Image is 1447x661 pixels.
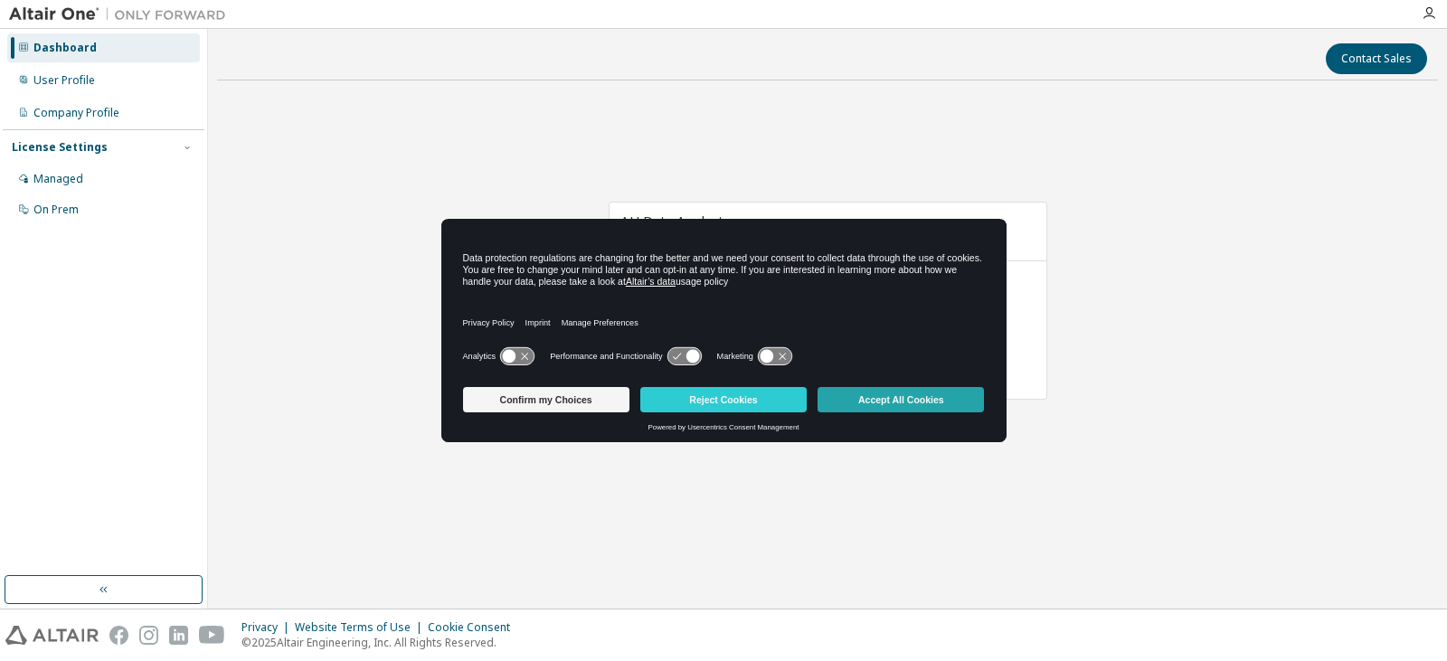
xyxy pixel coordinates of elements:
div: Privacy [241,620,295,635]
span: AU Data Analyst [620,212,723,230]
img: instagram.svg [139,626,158,645]
img: altair_logo.svg [5,626,99,645]
button: Contact Sales [1326,43,1427,74]
div: Dashboard [33,41,97,55]
img: Altair One [9,5,235,24]
div: Managed [33,172,83,186]
div: Website Terms of Use [295,620,428,635]
div: License Settings [12,140,108,155]
div: Company Profile [33,106,119,120]
img: linkedin.svg [169,626,188,645]
div: Cookie Consent [428,620,521,635]
img: youtube.svg [199,626,225,645]
div: User Profile [33,73,95,88]
div: On Prem [33,203,79,217]
img: facebook.svg [109,626,128,645]
p: © 2025 Altair Engineering, Inc. All Rights Reserved. [241,635,521,650]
